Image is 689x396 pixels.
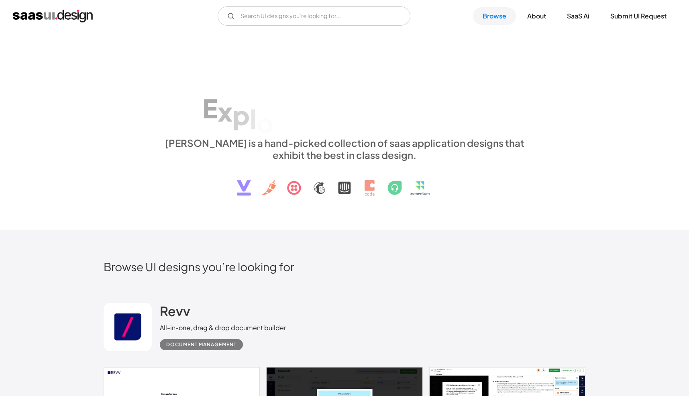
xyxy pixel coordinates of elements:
[223,161,466,203] img: text, icon, saas logo
[257,107,273,138] div: o
[250,103,257,134] div: l
[160,67,529,129] h1: Explore SaaS UI design patterns & interactions.
[218,6,410,26] form: Email Form
[160,303,190,323] a: Revv
[218,96,232,127] div: x
[557,7,599,25] a: SaaS Ai
[13,10,93,22] a: home
[160,303,190,319] h2: Revv
[104,260,585,274] h2: Browse UI designs you’re looking for
[166,340,236,349] div: Document Management
[160,323,286,333] div: All-in-one, drag & drop document builder
[601,7,676,25] a: Submit UI Request
[518,7,556,25] a: About
[202,93,218,124] div: E
[160,137,529,161] div: [PERSON_NAME] is a hand-picked collection of saas application designs that exhibit the best in cl...
[232,99,250,130] div: p
[473,7,516,25] a: Browse
[218,6,410,26] input: Search UI designs you're looking for...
